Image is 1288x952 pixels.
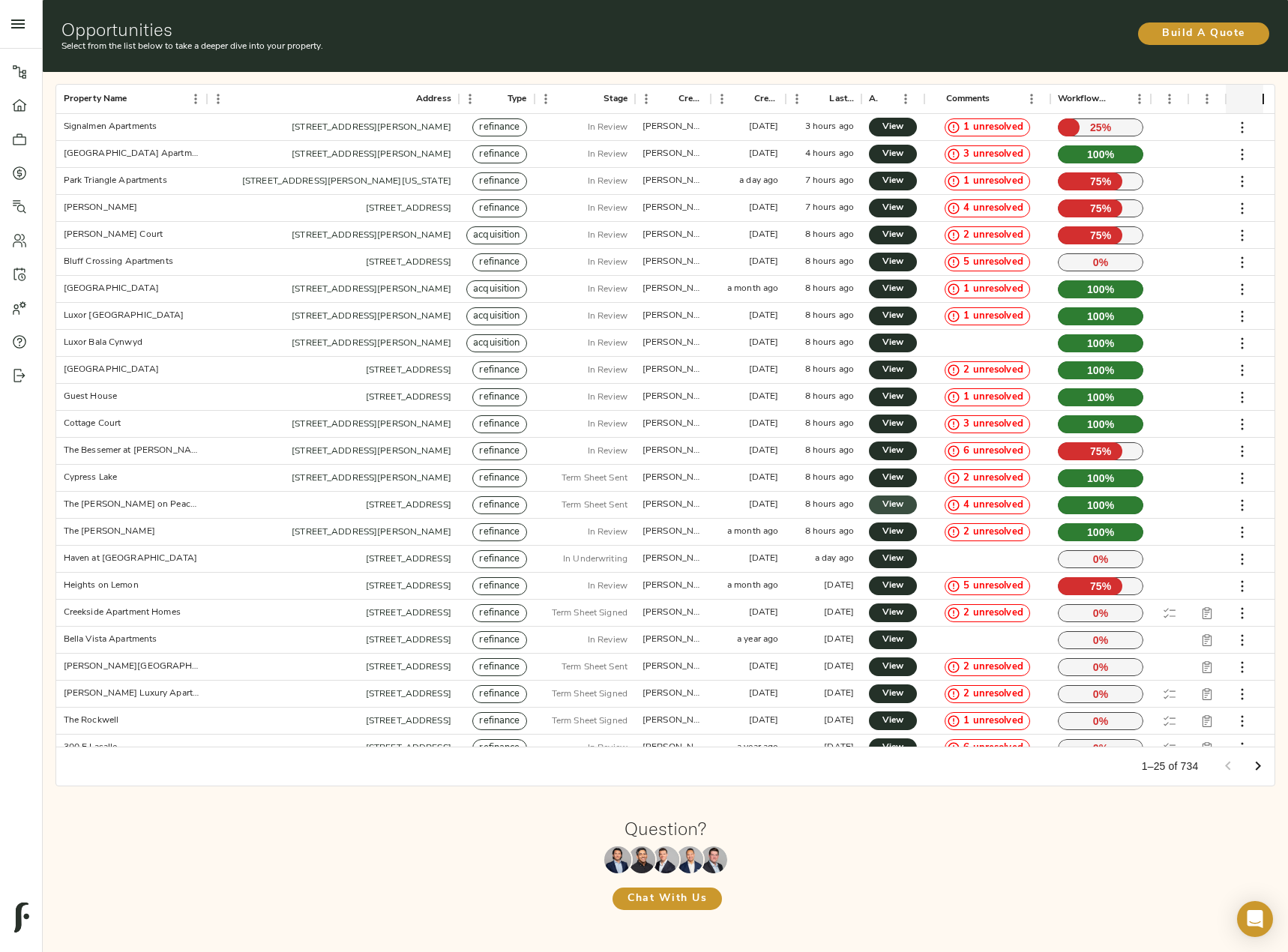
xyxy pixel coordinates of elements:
[1196,88,1218,110] button: Menu
[945,415,1030,433] div: 3 unresolved
[805,498,854,511] div: 8 hours ago
[1058,226,1143,244] p: 75
[869,711,917,730] a: View
[805,256,854,268] div: 8 hours ago
[805,310,854,322] div: 8 hours ago
[588,525,628,539] p: In Review
[64,202,138,214] div: Lumia
[1138,22,1269,45] button: Build A Quote
[1058,496,1143,514] p: 100
[588,202,628,215] p: In Review
[869,522,917,541] a: View
[64,229,163,241] div: Kennedy Court
[945,226,1030,244] div: 2 unresolved
[946,85,990,114] div: Comments
[749,310,779,322] div: 2 months ago
[869,307,917,325] a: View
[652,846,679,873] img: Zach Frizzera
[1102,201,1112,216] span: %
[700,846,727,873] img: Justin Stamp
[884,551,902,567] span: View
[366,690,451,699] a: [STREET_ADDRESS]
[869,334,917,352] a: View
[749,391,779,403] div: 2 months ago
[366,366,451,375] a: [STREET_ADDRESS]
[808,88,829,109] button: Sort
[643,229,703,241] div: zach@fulcrumlendingcorp.com
[878,88,899,109] button: Sort
[292,312,451,321] a: [STREET_ADDRESS][PERSON_NAME]
[64,391,117,403] div: Guest House
[292,150,451,159] a: [STREET_ADDRESS][PERSON_NAME]
[884,281,902,297] span: View
[535,88,557,110] button: Menu
[61,19,867,40] h1: Opportunities
[945,199,1030,217] div: 4 unresolved
[884,173,902,189] span: View
[945,685,1030,703] div: 2 unresolved
[1099,255,1109,270] span: %
[727,283,778,295] div: a month ago
[292,474,451,483] a: [STREET_ADDRESS][PERSON_NAME]
[869,495,917,514] a: View
[869,226,917,244] a: View
[945,658,1030,676] div: 2 unresolved
[957,364,1029,378] span: 2 unresolved
[678,85,703,114] div: Created By
[957,525,1029,540] span: 2 unresolved
[1107,88,1128,109] button: Sort
[1151,85,1188,114] div: DD
[957,283,1029,297] span: 1 unresolved
[711,88,733,110] button: Menu
[957,175,1029,189] span: 1 unresolved
[869,738,917,757] a: View
[643,445,703,457] div: zach@fulcrumlendingcorp.com
[473,391,526,405] span: refinance
[957,256,1029,270] span: 5 unresolved
[786,88,808,110] button: Menu
[869,415,917,433] a: View
[829,85,854,114] div: Last Updated
[1150,88,1171,109] button: Sort
[643,148,703,160] div: zach@fulcrumlendingcorp.com
[467,310,526,324] span: acquisition
[749,472,779,484] div: 14 days ago
[945,118,1030,136] div: 1 unresolved
[945,361,1030,379] div: 2 unresolved
[588,229,628,242] p: In Review
[473,148,526,162] span: refinance
[869,85,878,114] div: Actions
[588,256,628,269] p: In Review
[1105,390,1115,405] span: %
[739,175,778,187] div: a day ago
[1058,388,1143,406] p: 100
[635,85,711,114] div: Created By
[884,605,902,621] span: View
[749,229,779,241] div: 12 days ago
[366,744,451,753] a: [STREET_ADDRESS]
[467,283,526,297] span: acquisition
[957,148,1029,162] span: 3 unresolved
[1128,88,1151,110] button: Menu
[945,577,1030,595] div: 5 unresolved
[473,364,526,378] span: refinance
[366,636,451,645] a: [STREET_ADDRESS]
[945,307,1030,325] div: 1 unresolved
[884,740,902,756] span: View
[884,416,902,432] span: View
[64,283,159,295] div: Sunset Gardens
[64,256,173,268] div: Bluff Crossing Apartments
[628,890,707,909] span: Chat With Us
[207,85,459,114] div: Address
[473,121,526,135] span: refinance
[366,717,451,726] a: [STREET_ADDRESS]
[869,684,917,703] a: View
[1102,444,1112,459] span: %
[945,280,1030,298] div: 1 unresolved
[869,145,917,163] a: View
[884,470,902,486] span: View
[635,88,657,110] button: Menu
[957,418,1029,432] span: 3 unresolved
[957,121,1029,135] span: 1 unresolved
[749,364,779,376] div: 2 months ago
